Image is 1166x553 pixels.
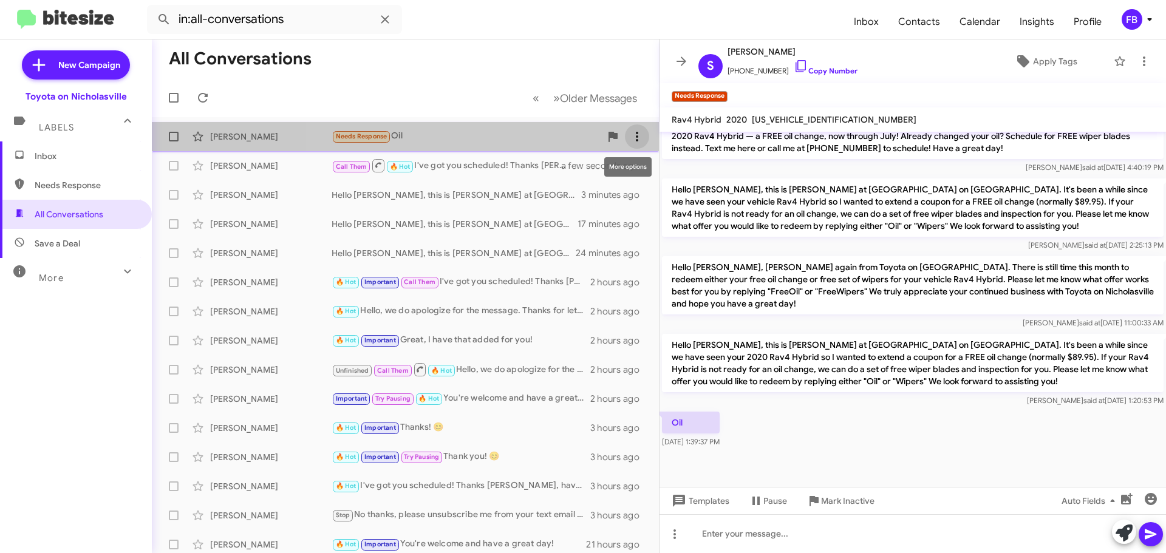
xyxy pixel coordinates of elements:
[431,367,452,375] span: 🔥 Hot
[336,424,356,432] span: 🔥 Hot
[336,336,356,344] span: 🔥 Hot
[590,480,649,492] div: 3 hours ago
[586,538,649,551] div: 21 hours ago
[1023,318,1164,327] span: [PERSON_NAME] [DATE] 11:00:33 AM
[794,66,857,75] a: Copy Number
[888,4,950,39] a: Contacts
[375,395,411,402] span: Try Pausing
[533,90,539,106] span: «
[1062,490,1120,512] span: Auto Fields
[662,178,1164,237] p: Hello [PERSON_NAME], this is [PERSON_NAME] at [GEOGRAPHIC_DATA] on [GEOGRAPHIC_DATA]. It's been a...
[364,540,396,548] span: Important
[418,395,439,402] span: 🔥 Hot
[590,364,649,376] div: 2 hours ago
[147,5,402,34] input: Search
[332,362,590,377] div: Hello, we do apologize for the message. Thanks for letting us know, we will update our records! H...
[35,208,103,220] span: All Conversations
[35,179,138,191] span: Needs Response
[707,56,714,76] span: S
[332,129,601,143] div: Oil
[1028,240,1164,249] span: [PERSON_NAME] [DATE] 2:25:13 PM
[210,451,332,463] div: [PERSON_NAME]
[660,490,739,512] button: Templates
[35,150,138,162] span: Inbox
[578,218,649,230] div: 17 minutes ago
[1052,490,1130,512] button: Auto Fields
[210,334,332,347] div: [PERSON_NAME]
[546,86,644,110] button: Next
[662,334,1164,392] p: Hello [PERSON_NAME], this is [PERSON_NAME] at [GEOGRAPHIC_DATA] on [GEOGRAPHIC_DATA]. It's been a...
[336,540,356,548] span: 🔥 Hot
[377,367,409,375] span: Call Them
[662,113,1164,159] p: Good Afternoon! This is [PERSON_NAME] from Toyota on [GEOGRAPHIC_DATA]. We’ve got a special offer...
[1122,9,1142,30] div: FB
[604,157,652,177] div: More options
[336,482,356,490] span: 🔥 Hot
[332,333,590,347] div: Great, I have that added for you!
[364,336,396,344] span: Important
[1082,163,1103,172] span: said at
[210,189,332,201] div: [PERSON_NAME]
[364,453,396,461] span: Important
[210,538,332,551] div: [PERSON_NAME]
[1026,163,1164,172] span: [PERSON_NAME] [DATE] 4:40:19 PM
[821,490,874,512] span: Mark Inactive
[332,247,576,259] div: Hello [PERSON_NAME], this is [PERSON_NAME] at [GEOGRAPHIC_DATA] on [GEOGRAPHIC_DATA]. It's been a...
[590,509,649,521] div: 3 hours ago
[1079,318,1100,327] span: said at
[1111,9,1153,30] button: FB
[950,4,1010,39] a: Calendar
[553,90,560,106] span: »
[210,509,332,521] div: [PERSON_NAME]
[332,304,590,318] div: Hello, we do apologize for the message. Thanks for letting us know, we will update our records! H...
[525,86,547,110] button: Previous
[332,421,590,435] div: Thanks! 😊
[739,490,797,512] button: Pause
[35,237,80,249] span: Save a Deal
[210,218,332,230] div: [PERSON_NAME]
[590,422,649,434] div: 3 hours ago
[672,91,728,102] small: Needs Response
[332,218,578,230] div: Hello [PERSON_NAME], this is [PERSON_NAME] at [GEOGRAPHIC_DATA] on [GEOGRAPHIC_DATA]. It's been a...
[39,122,74,133] span: Labels
[332,537,586,551] div: You're welcome and have a great day!
[576,247,649,259] div: 24 minutes ago
[332,158,576,173] div: I've got you scheduled! Thanks [PERSON_NAME], have a great day!
[590,305,649,317] div: 2 hours ago
[526,86,644,110] nav: Page navigation example
[210,276,332,288] div: [PERSON_NAME]
[797,490,884,512] button: Mark Inactive
[728,59,857,77] span: [PHONE_NUMBER]
[844,4,888,39] a: Inbox
[332,392,590,405] div: You're welcome and have a great day!
[1010,4,1064,39] a: Insights
[672,114,721,125] span: Rav4 Hybrid
[1064,4,1111,39] span: Profile
[336,163,367,171] span: Call Them
[662,256,1164,314] p: Hello [PERSON_NAME], [PERSON_NAME] again from Toyota on [GEOGRAPHIC_DATA]. There is still time th...
[983,50,1108,72] button: Apply Tags
[210,305,332,317] div: [PERSON_NAME]
[1083,396,1105,405] span: said at
[26,90,127,103] div: Toyota on Nicholasville
[752,114,916,125] span: [US_VEHICLE_IDENTIFICATION_NUMBER]
[662,437,720,446] span: [DATE] 1:39:37 PM
[590,393,649,405] div: 2 hours ago
[763,490,787,512] span: Pause
[364,424,396,432] span: Important
[576,160,649,172] div: a few seconds ago
[1033,50,1077,72] span: Apply Tags
[336,278,356,286] span: 🔥 Hot
[210,393,332,405] div: [PERSON_NAME]
[39,273,64,283] span: More
[336,307,356,315] span: 🔥 Hot
[728,44,857,59] span: [PERSON_NAME]
[404,278,435,286] span: Call Them
[332,479,590,493] div: I've got you scheduled! Thanks [PERSON_NAME], have a great day!
[662,412,720,433] p: Oil
[726,114,747,125] span: 2020
[590,451,649,463] div: 3 hours ago
[210,160,332,172] div: [PERSON_NAME]
[390,163,411,171] span: 🔥 Hot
